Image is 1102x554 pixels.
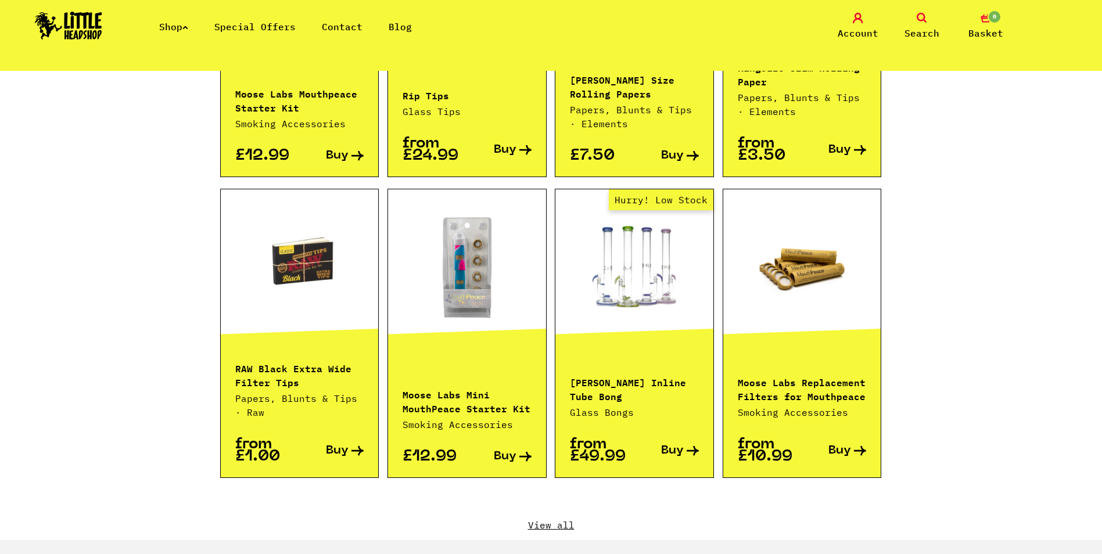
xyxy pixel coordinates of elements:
a: Special Offers [214,21,296,33]
a: Shop [159,21,188,33]
p: Rip Tips [403,88,532,102]
a: Blog [389,21,412,33]
p: from £1.00 [235,438,300,463]
p: [PERSON_NAME] Inline Tube Bong [570,375,699,402]
a: View all [220,519,882,531]
span: Search [904,26,939,40]
p: Glass Bongs [570,405,699,419]
p: Elements X [PERSON_NAME] Size Rolling Papers [570,58,699,100]
a: Buy [299,438,364,463]
p: Papers, Blunts & Tips · Elements [738,91,867,118]
p: from £10.99 [738,438,802,463]
p: from £49.99 [570,438,634,463]
span: Buy [494,144,516,156]
p: Moose Labs Replacement Filters for Mouthpeace [738,375,867,402]
span: Buy [326,150,349,162]
a: Search [893,13,951,40]
a: Buy [467,451,532,463]
p: Moose Labs Mouthpeace Starter Kit [235,86,364,114]
a: Buy [299,150,364,162]
p: Moose Labs Mini MouthPeace Starter Kit [403,387,532,415]
span: Buy [494,451,516,463]
a: Buy [467,138,532,162]
p: £7.50 [570,150,634,162]
span: Buy [661,150,684,162]
p: Glass Tips [403,105,532,118]
p: from £3.50 [738,138,802,162]
a: Contact [322,21,362,33]
span: Buy [326,445,349,457]
p: RAW Black Extra Wide Filter Tips [235,361,364,388]
span: Account [838,26,878,40]
p: Papers, Blunts & Tips · Elements [570,103,699,131]
span: Buy [828,144,851,156]
p: from £24.99 [403,138,467,162]
p: Papers, Blunts & Tips · Raw [235,391,364,419]
a: 0 Basket [957,13,1015,40]
img: Little Head Shop Logo [35,12,102,39]
p: £12.99 [235,150,300,162]
p: £12.99 [403,451,467,463]
a: Hurry! Low Stock [555,210,713,326]
span: 0 [988,10,1002,24]
span: Buy [661,445,684,457]
p: Smoking Accessories [403,418,532,431]
a: Buy [802,138,867,162]
span: Buy [828,445,851,457]
p: Smoking Accessories [235,117,364,131]
a: Buy [634,438,699,463]
p: Smoking Accessories [738,405,867,419]
a: Buy [634,150,699,162]
span: Basket [968,26,1003,40]
span: Hurry! Low Stock [609,189,713,210]
a: Buy [802,438,867,463]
